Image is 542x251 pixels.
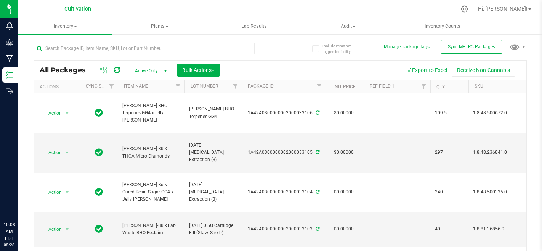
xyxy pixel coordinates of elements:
[473,225,531,233] span: 1.8.81.36856.0
[124,83,148,89] a: Item Name
[314,189,319,195] span: Sync from Compliance System
[122,181,180,203] span: [PERSON_NAME]-Bulk-Cured Resin-Sugar-GG4 x Jelly [PERSON_NAME]
[460,5,469,13] div: Manage settings
[191,83,218,89] a: Lot Number
[34,43,255,54] input: Search Package ID, Item Name, SKU, Lot or Part Number...
[105,80,118,93] a: Filter
[207,18,301,34] a: Lab Results
[473,189,531,196] span: 1.8.48.500335.0
[8,190,30,213] iframe: Resource center
[86,83,115,89] a: Sync Status
[418,80,430,93] a: Filter
[435,149,464,156] span: 297
[172,80,184,93] a: Filter
[452,64,515,77] button: Receive Non-Cannabis
[330,224,358,235] span: $0.00000
[313,80,326,93] a: Filter
[177,64,220,77] button: Bulk Actions
[435,225,464,233] span: 40
[436,84,445,90] a: Qty
[6,55,13,62] inline-svg: Manufacturing
[189,222,237,237] span: [DATE] 0.5G Cartridge Fill (Staw. Sherb)
[122,222,180,237] span: [PERSON_NAME]-Bulk Lab Waste-BHO-Reclaim
[95,147,103,158] span: In Sync
[314,226,319,232] span: Sync from Compliance System
[241,189,327,196] div: 1A42A0300000002000033104
[475,83,483,89] a: SKU
[189,142,237,164] span: [DATE] [MEDICAL_DATA] Extraction (3)
[248,83,274,89] a: Package ID
[63,108,72,118] span: select
[6,22,13,30] inline-svg: Monitoring
[241,109,327,117] div: 1A42A0300000002000033106
[42,108,62,118] span: Action
[182,67,215,73] span: Bulk Actions
[441,40,502,54] button: Sync METRC Packages
[42,147,62,158] span: Action
[6,38,13,46] inline-svg: Grow
[3,221,15,242] p: 10:08 AM EDT
[3,242,15,248] p: 08/28
[395,18,489,34] a: Inventory Counts
[414,23,471,30] span: Inventory Counts
[241,225,327,233] div: 1A42A0300000002000033103
[330,187,358,198] span: $0.00000
[301,23,395,30] span: Audit
[42,187,62,198] span: Action
[330,107,358,118] span: $0.00000
[401,64,452,77] button: Export to Excel
[63,147,72,158] span: select
[370,83,394,89] a: Ref Field 1
[314,150,319,155] span: Sync from Compliance System
[473,149,531,156] span: 1.8.48.236841.0
[473,109,531,117] span: 1.8.48.500672.0
[40,66,93,74] span: All Packages
[241,149,327,156] div: 1A42A0300000002000033105
[95,107,103,118] span: In Sync
[18,23,112,30] span: Inventory
[112,18,207,34] a: Plants
[63,187,72,198] span: select
[122,102,180,124] span: [PERSON_NAME]-BHO-Terpenes-GG4 xJelly [PERSON_NAME]
[330,147,358,158] span: $0.00000
[113,23,206,30] span: Plants
[231,23,277,30] span: Lab Results
[6,88,13,95] inline-svg: Outbound
[435,109,464,117] span: 109.5
[478,6,528,12] span: Hi, [PERSON_NAME]!
[332,84,356,90] a: Unit Price
[6,71,13,79] inline-svg: Inventory
[322,43,361,54] span: Include items not tagged for facility
[95,224,103,234] span: In Sync
[95,187,103,197] span: In Sync
[122,145,180,160] span: [PERSON_NAME]-Bulk-THCA Micro Diamonds
[384,44,430,50] button: Manage package tags
[42,224,62,235] span: Action
[229,80,242,93] a: Filter
[63,224,72,235] span: select
[301,18,395,34] a: Audit
[64,6,91,12] span: Cultivation
[40,84,77,90] div: Actions
[189,106,237,120] span: [PERSON_NAME]-BHO-Terpenes-GG4
[18,18,112,34] a: Inventory
[435,189,464,196] span: 240
[448,44,495,50] span: Sync METRC Packages
[189,181,237,203] span: [DATE] [MEDICAL_DATA] Extraction (3)
[314,110,319,115] span: Sync from Compliance System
